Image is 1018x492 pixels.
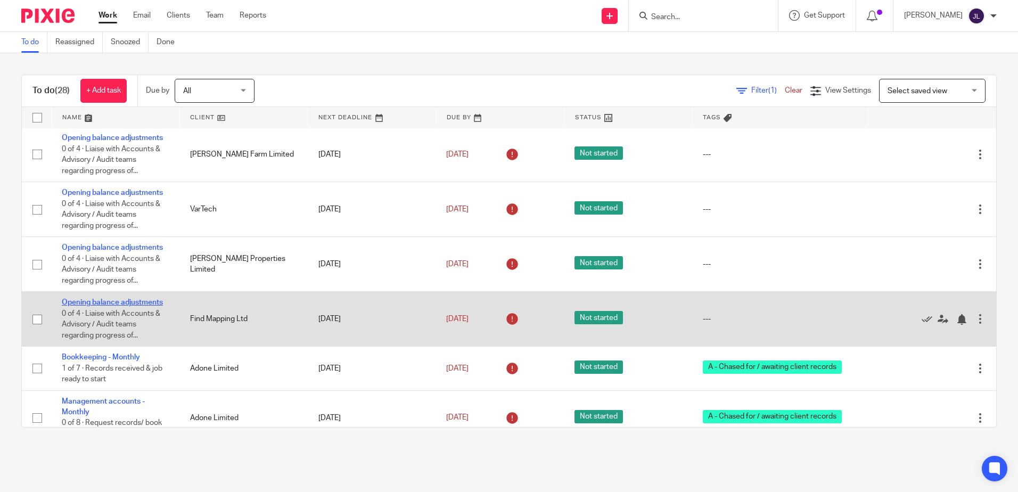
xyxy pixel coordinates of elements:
span: 1 of 7 · Records received & job ready to start [62,365,162,383]
a: Work [98,10,117,21]
td: Adone Limited [179,390,308,445]
a: Opening balance adjustments [62,299,163,306]
span: Not started [574,256,623,269]
td: [DATE] [308,237,436,292]
div: --- [703,314,857,324]
span: Not started [574,360,623,374]
p: Due by [146,85,169,96]
span: All [183,87,191,95]
span: 0 of 4 · Liaise with Accounts & Advisory / Audit teams regarding progress of... [62,255,160,284]
a: Email [133,10,151,21]
h1: To do [32,85,70,96]
td: Find Mapping Ltd [179,292,308,347]
span: [DATE] [446,151,469,158]
a: Bookkeeping - Monthly [62,354,140,361]
a: Snoozed [111,32,149,53]
div: --- [703,204,857,215]
span: [DATE] [446,206,469,213]
a: Opening balance adjustments [62,189,163,196]
span: [DATE] [446,414,469,422]
td: [PERSON_NAME] Farm Limited [179,127,308,182]
span: Get Support [804,12,845,19]
a: To do [21,32,47,53]
a: Team [206,10,224,21]
span: Not started [574,311,623,324]
a: Management accounts - Monthly [62,398,145,416]
a: + Add task [80,79,127,103]
span: (1) [768,87,777,94]
img: svg%3E [968,7,985,24]
td: [PERSON_NAME] Properties Limited [179,237,308,292]
span: 0 of 4 · Liaise with Accounts & Advisory / Audit teams regarding progress of... [62,200,160,229]
td: [DATE] [308,390,436,445]
input: Search [650,13,746,22]
td: [DATE] [308,182,436,237]
td: Adone Limited [179,347,308,390]
span: View Settings [825,87,871,94]
img: Pixie [21,9,75,23]
span: Not started [574,201,623,215]
span: (28) [55,86,70,95]
span: Filter [751,87,785,94]
div: --- [703,259,857,269]
a: Clients [167,10,190,21]
span: Not started [574,410,623,423]
a: Reassigned [55,32,103,53]
span: 0 of 4 · Liaise with Accounts & Advisory / Audit teams regarding progress of... [62,310,160,339]
span: A - Chased for / awaiting client records [703,360,842,374]
td: [DATE] [308,347,436,390]
span: Select saved view [888,87,947,95]
span: Tags [703,114,721,120]
span: 0 of 8 · Request records/ book visit [62,420,162,438]
div: --- [703,149,857,160]
span: [DATE] [446,260,469,268]
a: Done [157,32,183,53]
a: Opening balance adjustments [62,244,163,251]
a: Mark as done [922,314,938,324]
p: [PERSON_NAME] [904,10,963,21]
span: [DATE] [446,315,469,323]
td: VarTech [179,182,308,237]
span: A - Chased for / awaiting client records [703,410,842,423]
a: Reports [240,10,266,21]
td: [DATE] [308,127,436,182]
a: Clear [785,87,802,94]
a: Opening balance adjustments [62,134,163,142]
span: 0 of 4 · Liaise with Accounts & Advisory / Audit teams regarding progress of... [62,145,160,175]
span: Not started [574,146,623,160]
td: [DATE] [308,292,436,347]
span: [DATE] [446,365,469,372]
